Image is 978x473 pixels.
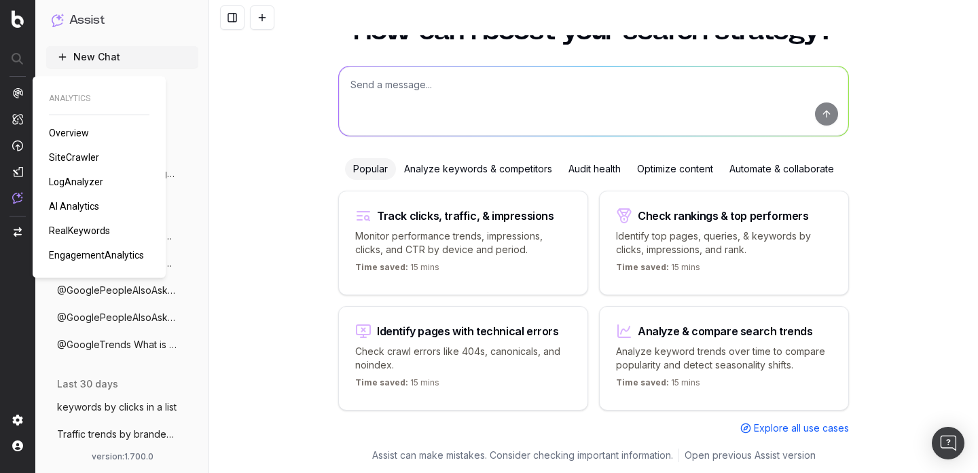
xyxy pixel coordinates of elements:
[355,262,408,272] span: Time saved:
[377,326,559,337] div: Identify pages with technical errors
[46,73,198,95] a: How to use Assist
[12,140,23,151] img: Activation
[49,248,149,262] a: EngagementAnalytics
[355,377,439,394] p: 15 mins
[12,166,23,177] img: Studio
[629,158,721,180] div: Optimize content
[616,377,700,394] p: 15 mins
[12,10,24,28] img: Botify logo
[52,14,64,26] img: Assist
[57,284,177,297] span: @GooglePeopleAlsoAsk What are the 'Peopl
[638,326,813,337] div: Analyze & compare search trends
[685,449,816,462] a: Open previous Assist version
[12,113,23,125] img: Intelligence
[12,415,23,425] img: Setting
[57,428,177,441] span: Traffic trends by branded vs non branded
[49,175,109,189] a: LogAnalyzer
[754,421,849,435] span: Explore all use cases
[46,396,198,418] button: keywords by clicks in a list
[932,427,964,459] div: Open Intercom Messenger
[57,377,118,391] span: last 30 days
[52,451,193,462] div: version: 1.700.0
[49,176,103,187] span: LogAnalyzer
[49,93,149,104] span: ANALYTICS
[355,377,408,387] span: Time saved:
[57,338,177,352] span: @GoogleTrends What is currently trending
[52,11,193,30] button: Assist
[49,224,115,238] a: RealKeywords
[46,280,198,301] button: @GooglePeopleAlsoAsk What are the 'Peopl
[355,229,571,257] p: Monitor performance trends, impressions, clicks, and CTR by device and period.
[638,210,809,221] div: Check rankings & top performers
[49,225,110,236] span: RealKeywords
[57,400,177,414] span: keywords by clicks in a list
[372,449,673,462] p: Assist can make mistakes. Consider checking important information.
[46,307,198,328] button: @GooglePeopleAlsoAsk What are the 'Peopl
[46,46,198,68] button: New Chat
[616,262,669,272] span: Time saved:
[12,192,23,204] img: Assist
[355,262,439,278] p: 15 mins
[57,311,177,324] span: @GooglePeopleAlsoAsk What are the 'Peopl
[721,158,842,180] div: Automate & collaborate
[616,345,832,372] p: Analyze keyword trends over time to compare popularity and detect seasonality shifts.
[377,210,554,221] div: Track clicks, traffic, & impressions
[616,377,669,387] span: Time saved:
[49,200,105,213] a: AI Analytics
[12,440,23,451] img: My account
[740,421,849,435] a: Explore all use cases
[49,126,94,140] a: Overview
[616,229,832,257] p: Identify top pages, queries, & keywords by clicks, impressions, and rank.
[49,151,105,164] a: SiteCrawler
[355,345,571,372] p: Check crawl errors like 404s, canonicals, and noindex.
[69,11,105,30] h1: Assist
[345,158,396,180] div: Popular
[14,227,22,237] img: Switch project
[396,158,560,180] div: Analyze keywords & competitors
[49,250,144,261] span: EngagementAnalytics
[49,128,89,138] span: Overview
[560,158,629,180] div: Audit health
[49,152,99,163] span: SiteCrawler
[49,201,99,212] span: AI Analytics
[12,88,23,98] img: Analytics
[46,334,198,356] button: @GoogleTrends What is currently trending
[46,423,198,445] button: Traffic trends by branded vs non branded
[616,262,700,278] p: 15 mins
